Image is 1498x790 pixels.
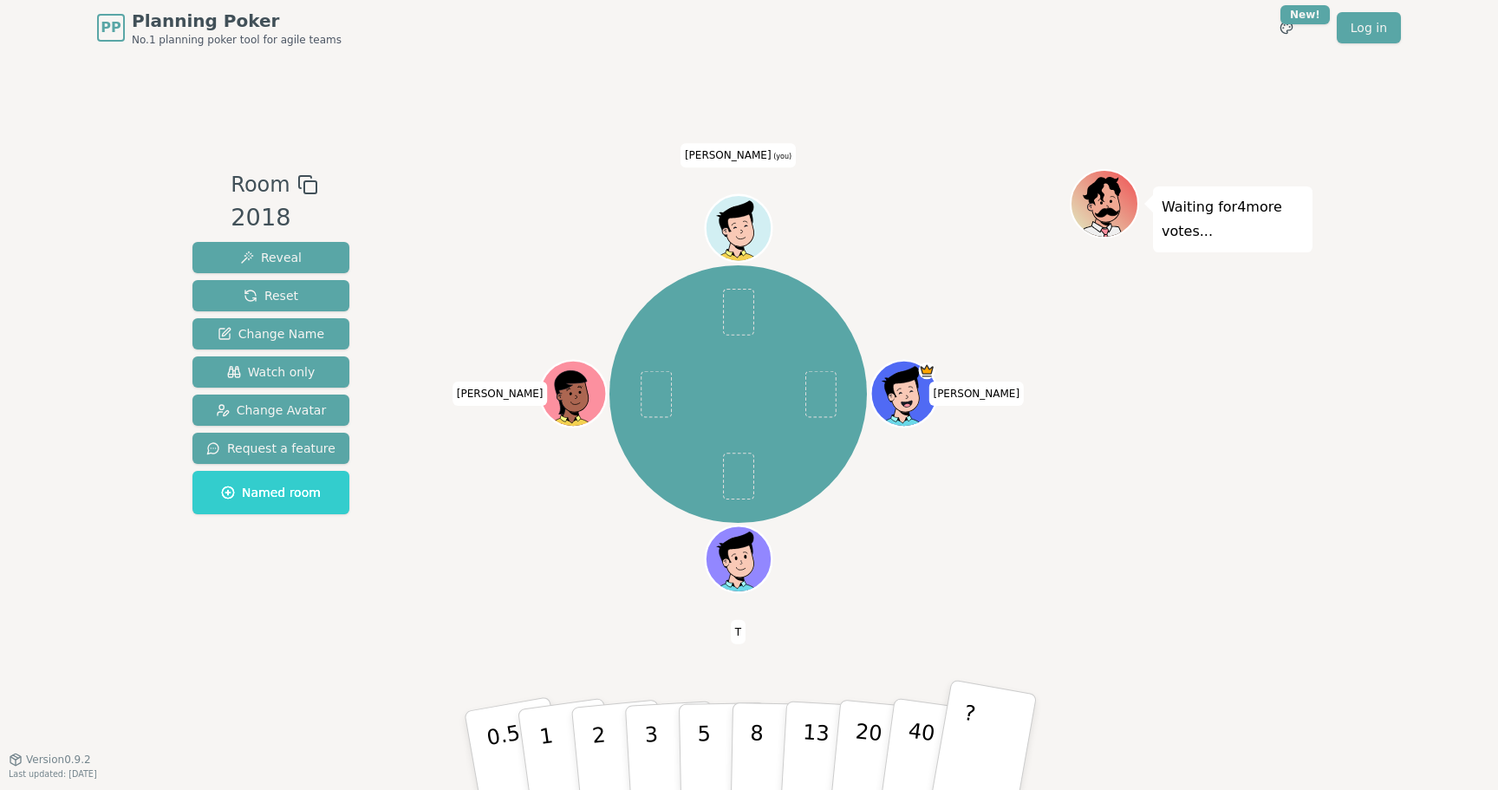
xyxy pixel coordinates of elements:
span: Click to change your name [681,143,796,167]
button: Request a feature [192,433,349,464]
span: Gary is the host [918,362,935,379]
div: 2018 [231,200,317,236]
span: Click to change your name [928,382,1024,406]
button: New! [1271,12,1302,43]
button: Version0.9.2 [9,753,91,767]
span: Planning Poker [132,9,342,33]
button: Change Avatar [192,395,349,426]
span: Reset [244,287,298,304]
span: Change Avatar [216,402,327,419]
button: Watch only [192,356,349,388]
span: Named room [221,484,321,501]
button: Change Name [192,318,349,349]
span: PP [101,17,120,38]
span: No.1 planning poker tool for agile teams [132,33,342,47]
span: Watch only [227,363,316,381]
button: Reveal [192,242,349,273]
span: Request a feature [206,440,335,457]
span: Room [231,169,290,200]
span: Change Name [218,325,324,343]
span: Reveal [240,249,302,266]
button: Named room [192,471,349,514]
span: Click to change your name [731,620,746,644]
div: New! [1280,5,1330,24]
a: PPPlanning PokerNo.1 planning poker tool for agile teams [97,9,342,47]
span: (you) [772,153,792,160]
button: Click to change your avatar [707,197,770,259]
span: Version 0.9.2 [26,753,91,767]
p: Waiting for 4 more votes... [1162,195,1304,244]
button: Reset [192,280,349,311]
a: Log in [1337,12,1401,43]
span: Last updated: [DATE] [9,769,97,779]
span: Click to change your name [453,382,548,406]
